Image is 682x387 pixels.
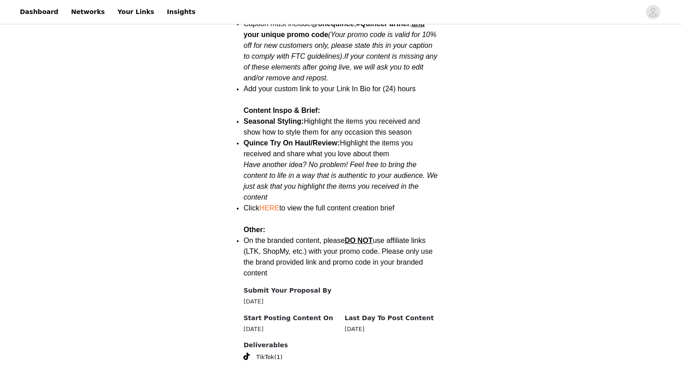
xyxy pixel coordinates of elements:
[14,2,64,22] a: Dashboard
[244,161,438,201] em: Have another idea? No problem! Feel free to bring the content to life in a way that is authentic ...
[244,340,438,350] h4: Deliverables
[244,226,265,233] strong: Other:
[244,286,337,295] h4: Submit Your Proposal By
[244,107,320,114] strong: Content Inspo & Brief:
[244,325,337,334] div: [DATE]
[244,139,340,147] strong: Quince Try On Haul/Review:
[244,313,337,323] h4: Start Posting Content On
[274,353,282,362] span: (1)
[244,85,416,93] span: Add your custom link to your Link In Bio for (24) hours
[244,139,413,158] span: Highlight the items you received and share what you love about them
[649,5,657,19] div: avatar
[65,2,110,22] a: Networks
[244,117,420,136] span: Highlight the items you received and show how to style them for any occasion this season
[112,2,160,22] a: Your Links
[345,325,438,334] div: [DATE]
[244,52,438,82] em: If your content is missing any of these elements after going live, we will ask you to edit and/or...
[259,204,279,212] a: HERE
[244,31,328,38] strong: your unique promo code
[345,237,373,244] span: DO NOT
[328,31,331,38] em: (
[244,297,337,306] div: [DATE]
[244,31,437,60] em: Your promo code is valid for 10% off for new customers only, please state this in your caption to...
[244,237,433,277] span: On the branded content, please use affiliate links (LTK, ShopMy, etc.) with your promo code. Plea...
[256,353,274,362] span: TikTok
[345,313,438,323] h4: Last Day To Post Content
[244,117,304,125] strong: Seasonal Styling:
[161,2,201,22] a: Insights
[244,204,394,212] span: Click to view the full content creation brief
